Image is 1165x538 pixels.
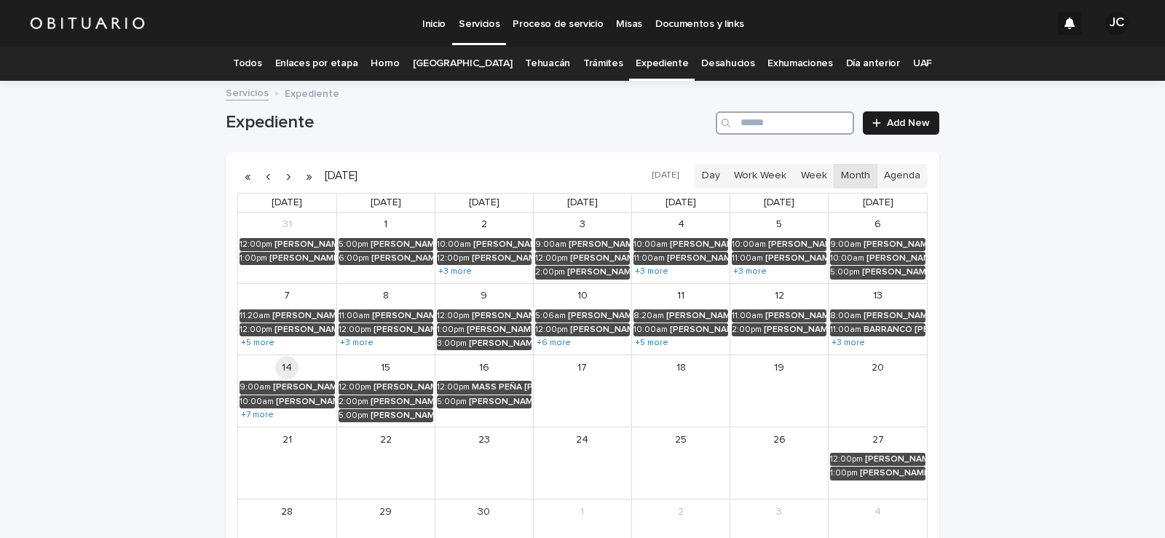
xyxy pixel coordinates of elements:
div: 10:00am [240,397,274,407]
td: September 7, 2025 [238,283,336,355]
td: September 12, 2025 [730,283,829,355]
div: 3:00pm [437,339,467,349]
div: [PERSON_NAME] [272,311,335,321]
div: 5:00pm [830,267,860,277]
a: September 17, 2025 [571,356,594,379]
button: [DATE] [645,165,686,186]
div: [PERSON_NAME] [568,311,630,321]
td: September 8, 2025 [336,283,435,355]
td: September 9, 2025 [435,283,533,355]
button: Next month [278,165,299,188]
button: Work Week [727,164,794,189]
div: [PERSON_NAME] [PERSON_NAME] [372,311,433,321]
a: September 13, 2025 [866,285,890,308]
td: September 6, 2025 [829,213,927,283]
button: Week [793,164,834,189]
a: September 11, 2025 [669,285,692,308]
span: Add New [887,118,930,128]
a: Show 7 more events [240,409,275,421]
div: [PERSON_NAME] [371,253,433,264]
div: 9:00am [240,382,271,392]
div: 6:00pm [339,253,369,264]
div: 12:00pm [437,382,470,392]
a: August 31, 2025 [275,213,299,237]
td: September 10, 2025 [533,283,631,355]
a: September 16, 2025 [473,356,496,379]
a: Show 3 more events [633,266,670,277]
td: September 24, 2025 [533,427,631,499]
div: [PERSON_NAME] [866,253,925,264]
a: September 19, 2025 [767,356,791,379]
a: September 28, 2025 [275,500,299,523]
a: Add New [863,111,939,135]
a: September 20, 2025 [866,356,890,379]
a: Servicios [226,84,269,100]
td: September 11, 2025 [632,283,730,355]
td: September 21, 2025 [238,427,336,499]
div: 2:00pm [535,267,565,277]
a: Tehuacán [525,47,570,81]
div: [PERSON_NAME] [PERSON_NAME] [865,454,925,464]
td: September 14, 2025 [238,355,336,427]
td: September 4, 2025 [632,213,730,283]
a: Enlaces por etapa [275,47,358,81]
div: 5:00pm [339,411,368,421]
div: BARRANCO [PERSON_NAME] [864,325,925,335]
div: [PERSON_NAME] [864,240,925,250]
div: [PERSON_NAME] [PERSON_NAME] [570,325,630,335]
div: [PERSON_NAME] [764,325,826,335]
div: 9:00am [830,240,861,250]
div: 1:00pm [830,468,858,478]
div: 11:20am [240,311,270,321]
div: 8:00am [830,311,861,321]
div: 11:00am [339,311,370,321]
a: September 8, 2025 [374,285,398,308]
a: Show 6 more events [535,337,572,349]
p: Expediente [285,84,339,100]
a: September 27, 2025 [866,428,890,451]
td: September 26, 2025 [730,427,829,499]
div: [PERSON_NAME] [472,253,532,264]
button: Previous year [237,165,258,188]
a: Show 3 more events [339,337,375,349]
h2: [DATE] [319,170,358,181]
td: September 16, 2025 [435,355,533,427]
a: Monday [368,194,404,212]
div: 12:00pm [437,311,470,321]
div: 1:00pm [437,325,465,335]
div: [PERSON_NAME] [PERSON_NAME] [666,311,728,321]
div: [PERSON_NAME] [PERSON_NAME][US_STATE] [275,240,335,250]
div: JC [1105,12,1129,35]
div: [PERSON_NAME] [371,411,433,421]
a: Friday [761,194,797,212]
div: [PERSON_NAME] MOLOTL [PERSON_NAME] [469,397,532,407]
a: Exhumaciones [767,47,832,81]
a: September 6, 2025 [866,213,890,237]
div: 12:00pm [437,253,470,264]
a: September 25, 2025 [669,428,692,451]
button: Previous month [258,165,278,188]
a: September 24, 2025 [571,428,594,451]
div: 12:00pm [339,382,371,392]
div: 10:00am [830,253,864,264]
div: [PERSON_NAME] [276,397,335,407]
button: Agenda [877,164,928,189]
div: [PERSON_NAME] Y [PERSON_NAME] [275,325,335,335]
a: September 3, 2025 [571,213,594,237]
div: [PERSON_NAME] [PERSON_NAME] [273,382,335,392]
div: 5:00pm [339,240,368,250]
div: [PERSON_NAME] [567,267,630,277]
div: 10:00am [437,240,471,250]
a: Thursday [663,194,699,212]
div: 11:00am [732,253,763,264]
img: HUM7g2VNRLqGMmR9WVqf [29,9,146,38]
div: 11:00am [830,325,861,335]
a: September 4, 2025 [669,213,692,237]
div: 12:00pm [535,253,568,264]
div: [PERSON_NAME] [PERSON_NAME] SANTIAGO [472,311,532,321]
div: 1:00pm [240,253,267,264]
a: Show 3 more events [830,337,866,349]
div: 12:00pm [339,325,371,335]
div: MASS PEÑA [PERSON_NAME] [472,382,532,392]
a: Tuesday [466,194,502,212]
